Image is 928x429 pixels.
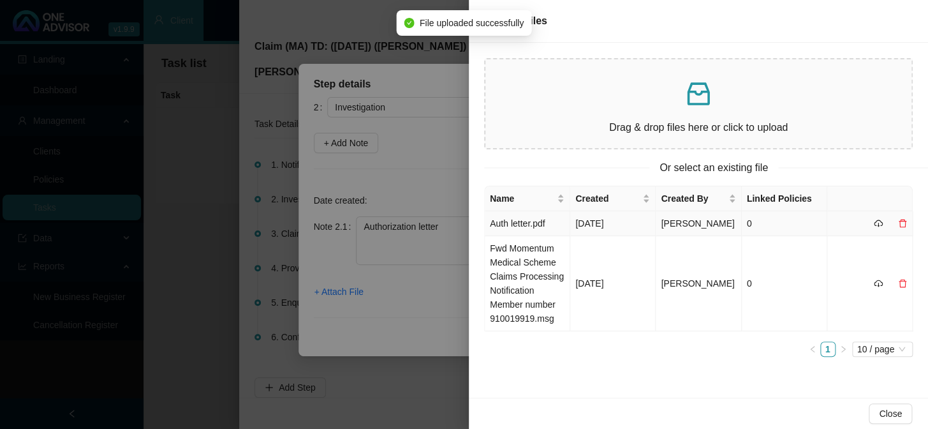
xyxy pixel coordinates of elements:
[874,279,883,288] span: cloud-download
[683,79,714,109] span: inbox
[404,18,415,28] span: check-circle
[839,345,847,353] span: right
[821,342,835,356] a: 1
[869,403,912,424] button: Close
[656,186,741,211] th: Created By
[570,211,656,236] td: [DATE]
[661,218,734,229] span: [PERSON_NAME]
[820,342,836,357] li: 1
[809,345,816,353] span: left
[805,342,820,357] button: left
[490,192,554,206] span: Name
[661,278,734,289] span: [PERSON_NAME]
[649,160,778,176] span: Or select an existing file
[570,186,656,211] th: Created
[742,211,827,236] td: 0
[836,342,851,357] button: right
[489,15,547,26] span: Attach Files
[742,236,827,331] td: 0
[874,219,883,228] span: cloud-download
[836,342,851,357] li: Next Page
[879,407,902,421] span: Close
[898,219,907,228] span: delete
[496,119,901,135] p: Drag & drop files here or click to upload
[852,342,913,357] div: Page Size
[485,211,570,236] td: Auth letter.pdf
[570,236,656,331] td: [DATE]
[485,186,570,211] th: Name
[742,186,827,211] th: Linked Policies
[661,192,725,206] span: Created By
[805,342,820,357] li: Previous Page
[575,192,640,206] span: Created
[898,279,907,288] span: delete
[485,236,570,331] td: Fwd Momentum Medical Scheme Claims Processing Notification Member number 910019919.msg
[857,342,908,356] span: 10 / page
[485,59,911,148] span: inboxDrag & drop files here or click to upload
[420,16,524,30] span: File uploaded successfully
